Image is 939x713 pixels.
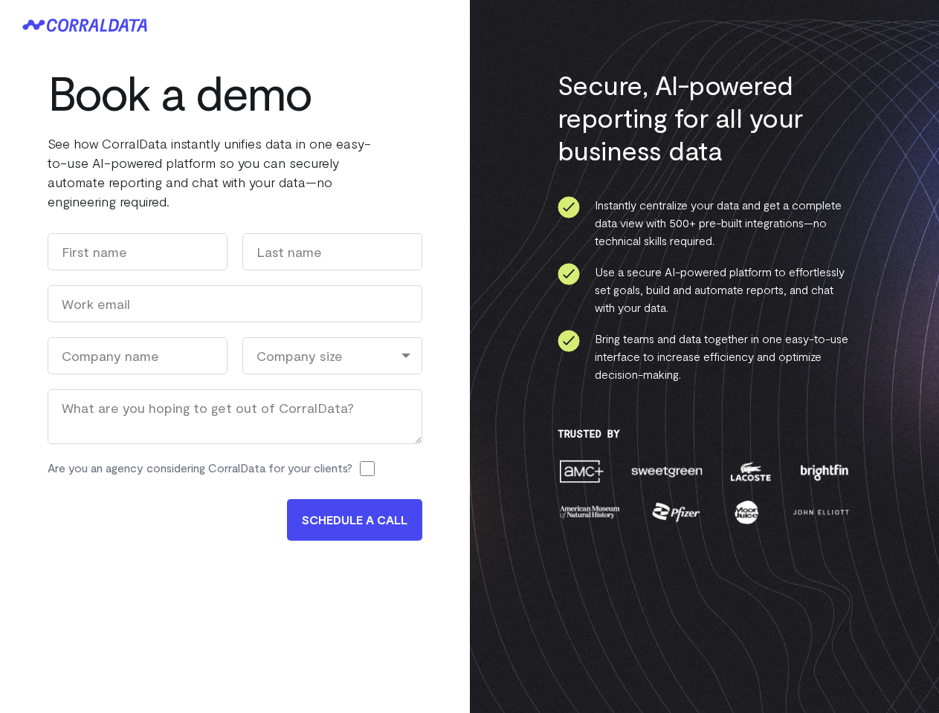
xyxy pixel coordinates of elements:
input: First name [48,233,228,270]
input: Last name [242,233,422,270]
li: Instantly centralize your data and get a complete data view with 500+ pre-built integrations—no t... [558,196,851,250]
input: Company name [48,337,228,374]
h3: Trusted By [558,428,851,440]
div: Company size [242,337,422,374]
h1: Book a demo [48,65,422,119]
label: Are you an agency considering CorralData for your clients? [48,459,352,477]
p: See how CorralData instantly unifies data in one easy-to-use AI-powered platform so you can secur... [48,134,422,211]
input: Work email [48,285,422,322]
li: Use a secure AI-powered platform to effortlessly set goals, build and automate reports, and chat ... [558,263,851,316]
h3: Secure, AI-powered reporting for all your business data [558,68,851,166]
input: SCHEDULE A CALL [287,499,422,541]
li: Bring teams and data together in one easy-to-use interface to increase efficiency and optimize de... [558,330,851,383]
